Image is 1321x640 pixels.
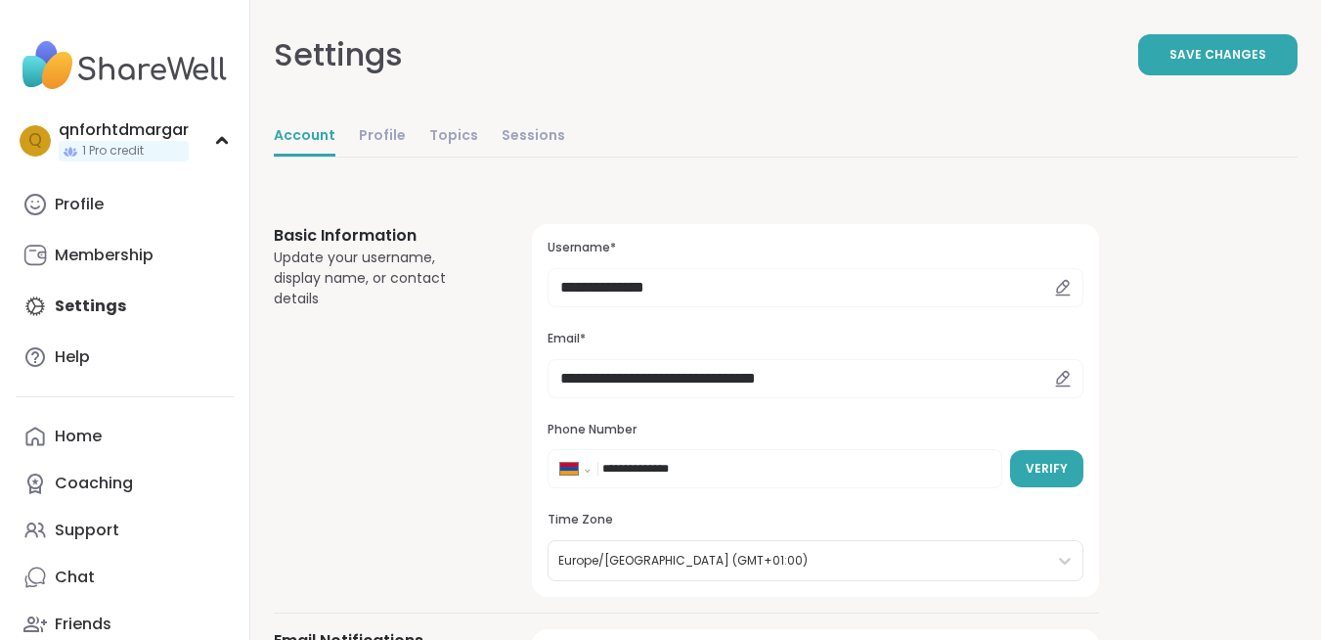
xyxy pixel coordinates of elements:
[1138,34,1298,75] button: Save Changes
[274,31,403,78] div: Settings
[502,117,565,157] a: Sessions
[16,507,234,554] a: Support
[16,554,234,601] a: Chat
[548,331,1083,347] h3: Email*
[1026,460,1068,478] span: Verify
[28,128,42,154] span: q
[55,520,119,541] div: Support
[274,224,485,248] h3: Basic Information
[429,117,478,157] a: Topics
[59,119,189,141] div: qnforhtdmargar
[55,614,111,635] div: Friends
[548,512,1083,528] h3: Time Zone
[16,181,234,228] a: Profile
[55,194,104,215] div: Profile
[82,143,144,160] span: 1 Pro credit
[274,248,485,309] div: Update your username, display name, or contact details
[548,422,1083,438] h3: Phone Number
[55,426,102,447] div: Home
[274,117,335,157] a: Account
[55,473,133,494] div: Coaching
[359,117,406,157] a: Profile
[548,240,1083,256] h3: Username*
[1010,450,1083,487] button: Verify
[16,334,234,381] a: Help
[16,413,234,460] a: Home
[16,31,234,100] img: ShareWell Nav Logo
[16,460,234,507] a: Coaching
[55,245,154,266] div: Membership
[16,232,234,279] a: Membership
[55,567,95,588] div: Chat
[1169,46,1266,64] span: Save Changes
[55,346,90,368] div: Help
